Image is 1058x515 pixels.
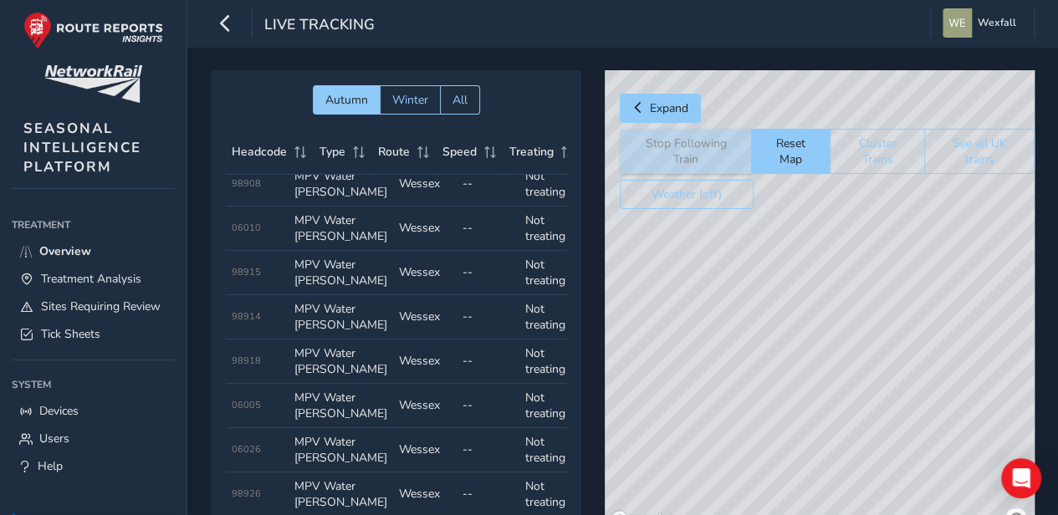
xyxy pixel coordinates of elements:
[44,65,142,103] img: customer logo
[264,14,375,38] span: Live Tracking
[289,295,393,339] td: MPV Water [PERSON_NAME]
[232,354,261,367] span: 98918
[457,162,520,207] td: --
[41,326,100,342] span: Tick Sheets
[620,94,701,123] button: Expand
[393,207,457,251] td: Wessex
[41,271,141,287] span: Treatment Analysis
[232,399,261,411] span: 06005
[943,8,1022,38] button: Wexfall
[519,207,583,251] td: Not treating
[232,443,261,456] span: 06026
[393,162,457,207] td: Wessex
[457,384,520,428] td: --
[924,129,1035,174] button: See all UK trains
[38,458,63,474] span: Help
[289,251,393,295] td: MPV Water [PERSON_NAME]
[12,237,175,265] a: Overview
[319,144,345,160] span: Type
[12,452,175,480] a: Help
[978,8,1016,38] span: Wexfall
[380,85,440,115] button: Winter
[519,428,583,472] td: Not treating
[519,339,583,384] td: Not treating
[650,100,688,116] span: Expand
[12,397,175,425] a: Devices
[519,295,583,339] td: Not treating
[232,144,287,160] span: Headcode
[232,177,261,190] span: 98908
[452,92,468,108] span: All
[1001,458,1041,498] div: Open Intercom Messenger
[12,293,175,320] a: Sites Requiring Review
[519,384,583,428] td: Not treating
[440,85,480,115] button: All
[289,339,393,384] td: MPV Water [PERSON_NAME]
[12,265,175,293] a: Treatment Analysis
[12,320,175,348] a: Tick Sheets
[39,243,91,259] span: Overview
[393,428,457,472] td: Wessex
[232,487,261,500] span: 98926
[289,384,393,428] td: MPV Water [PERSON_NAME]
[519,251,583,295] td: Not treating
[39,431,69,446] span: Users
[620,180,754,209] button: Weather (off)
[751,129,830,174] button: Reset Map
[232,222,261,234] span: 06010
[232,310,261,323] span: 98914
[830,129,924,174] button: Cluster Trains
[289,162,393,207] td: MPV Water [PERSON_NAME]
[289,207,393,251] td: MPV Water [PERSON_NAME]
[457,339,520,384] td: --
[12,372,175,397] div: System
[457,295,520,339] td: --
[23,119,141,176] span: SEASONAL INTELLIGENCE PLATFORM
[457,428,520,472] td: --
[943,8,972,38] img: diamond-layout
[393,339,457,384] td: Wessex
[12,212,175,237] div: Treatment
[232,266,261,278] span: 98915
[457,251,520,295] td: --
[289,428,393,472] td: MPV Water [PERSON_NAME]
[393,384,457,428] td: Wessex
[393,295,457,339] td: Wessex
[393,251,457,295] td: Wessex
[519,162,583,207] td: Not treating
[41,298,161,314] span: Sites Requiring Review
[378,144,410,160] span: Route
[23,12,163,49] img: rr logo
[39,403,79,419] span: Devices
[313,85,380,115] button: Autumn
[442,144,477,160] span: Speed
[457,207,520,251] td: --
[325,92,368,108] span: Autumn
[509,144,554,160] span: Treating
[12,425,175,452] a: Users
[392,92,428,108] span: Winter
